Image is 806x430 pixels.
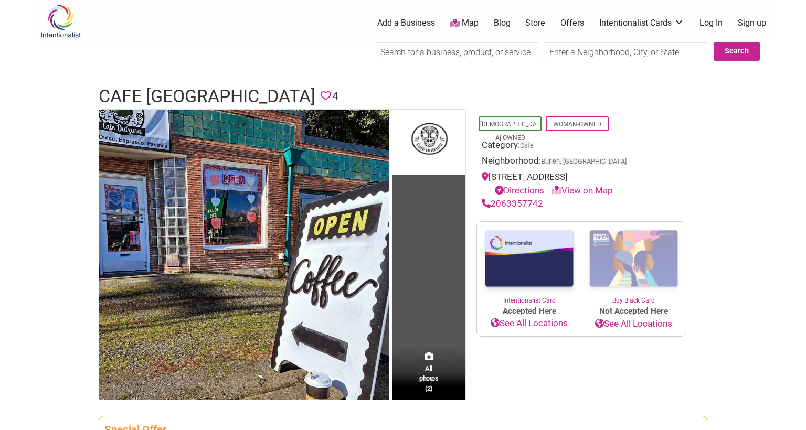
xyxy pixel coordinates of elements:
[477,222,581,296] img: Intentionalist Card
[738,17,766,29] a: Sign up
[699,17,723,29] a: Log In
[99,110,389,400] img: Cafe Dulzura
[520,142,534,149] a: Cafe
[545,42,707,62] input: Enter a Neighborhood, City, or State
[525,17,545,29] a: Store
[419,363,438,393] span: All photos (2)
[450,17,479,29] a: Map
[482,198,543,209] a: 2063357742
[36,4,86,38] img: Intentionalist
[494,17,511,29] a: Blog
[581,305,686,317] span: Not Accepted Here
[376,42,538,62] input: Search for a business, product, or service
[477,305,581,317] span: Accepted Here
[560,17,584,29] a: Offers
[477,222,581,305] a: Intentionalist Card
[477,317,581,330] a: See All Locations
[482,154,681,170] div: Neighborhood:
[495,185,544,196] a: Directions
[332,88,338,104] span: 4
[581,317,686,331] a: See All Locations
[553,121,601,128] a: Woman-Owned
[482,138,681,155] div: Category:
[581,222,686,306] a: Buy Black Card
[552,185,613,196] a: View on Map
[480,121,540,142] a: [DEMOGRAPHIC_DATA]-Owned
[377,17,435,29] a: Add a Business
[714,42,760,61] button: Search
[599,17,684,29] a: Intentionalist Cards
[581,222,686,296] img: Buy Black Card
[541,158,627,165] span: Burien, [GEOGRAPHIC_DATA]
[99,84,315,109] h1: Cafe [GEOGRAPHIC_DATA]
[482,170,681,197] div: [STREET_ADDRESS]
